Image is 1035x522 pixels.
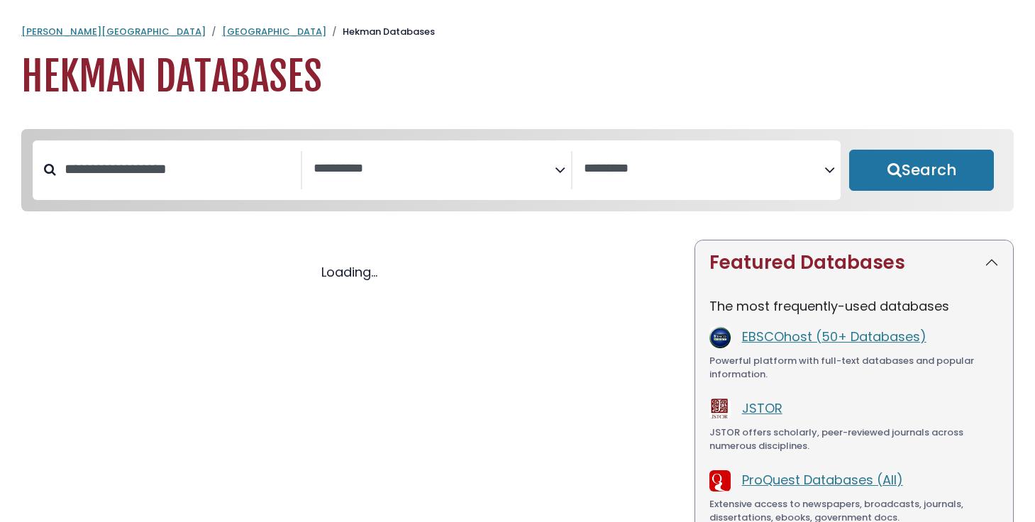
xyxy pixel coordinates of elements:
nav: Search filters [21,129,1014,211]
input: Search database by title or keyword [56,157,301,181]
h1: Hekman Databases [21,53,1014,101]
a: ProQuest Databases (All) [742,471,903,489]
textarea: Search [314,162,554,177]
a: [PERSON_NAME][GEOGRAPHIC_DATA] [21,25,206,38]
div: Powerful platform with full-text databases and popular information. [709,354,999,382]
button: Featured Databases [695,240,1013,285]
a: JSTOR [742,399,782,417]
p: The most frequently-used databases [709,296,999,316]
li: Hekman Databases [326,25,435,39]
button: Submit for Search Results [849,150,994,191]
nav: breadcrumb [21,25,1014,39]
a: [GEOGRAPHIC_DATA] [222,25,326,38]
textarea: Search [584,162,824,177]
div: JSTOR offers scholarly, peer-reviewed journals across numerous disciplines. [709,426,999,453]
a: EBSCOhost (50+ Databases) [742,328,926,345]
div: Loading... [21,262,677,282]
